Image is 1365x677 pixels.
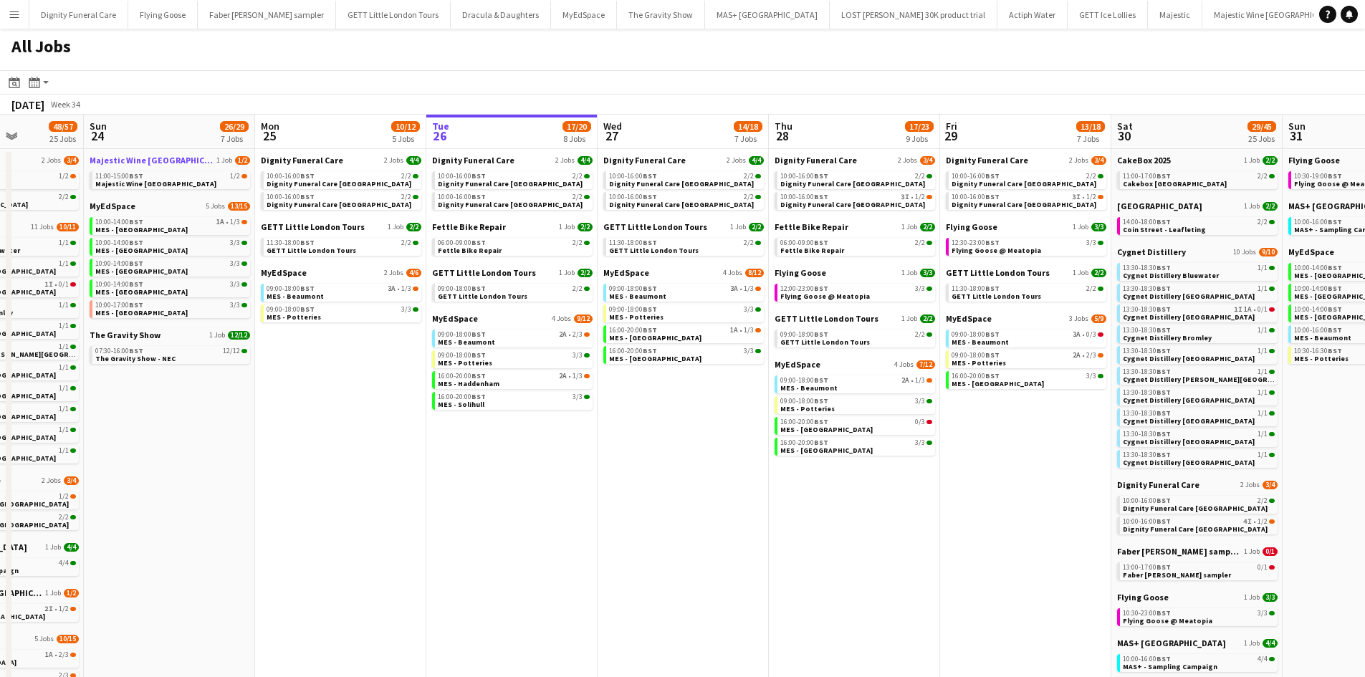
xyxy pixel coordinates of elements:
span: GETT Little London Tours [946,267,1050,278]
span: 10/11 [57,223,79,231]
span: 1 Job [901,223,917,231]
span: Dignity Funeral Care Southampton [609,200,754,209]
span: 1 Job [216,156,232,165]
div: Majestic Wine [GEOGRAPHIC_DATA]1 Job1/211:00-15:00BST1/2Majestic Wine [GEOGRAPHIC_DATA] [90,155,250,201]
a: 14:00-18:00BST2/2Coin Street - Leafleting [1123,217,1275,234]
span: BST [985,284,1000,293]
button: MAS+ [GEOGRAPHIC_DATA] [705,1,830,29]
div: [GEOGRAPHIC_DATA]1 Job2/214:00-18:00BST2/2Coin Street - Leafleting [1117,201,1278,246]
span: Cygnet Distillery Bluewater [1123,271,1219,280]
span: 2/2 [59,193,69,201]
span: GETT Little London Tours [609,246,699,255]
div: Fettle Bike Repair1 Job2/206:00-09:00BST2/2Fettle Bike Repair [432,221,593,267]
a: 10:00-16:00BST2/2Dignity Funeral Care [GEOGRAPHIC_DATA] [609,192,761,208]
span: 3/3 [230,260,240,267]
span: Dignity Funeral Care Aberdeen [952,179,1096,188]
span: BST [1328,171,1342,181]
span: BST [985,171,1000,181]
span: Dignity Funeral Care [946,155,1028,165]
span: Dignity Funeral Care [432,155,514,165]
span: BST [471,284,486,293]
span: 10:00-14:00 [95,239,143,246]
div: Dignity Funeral Care2 Jobs3/410:00-16:00BST2/2Dignity Funeral Care [GEOGRAPHIC_DATA]10:00-16:00BS... [775,155,935,221]
a: 12:30-23:00BST3/3Flying Goose @ Meatopia [952,238,1103,254]
span: 1/2 [230,173,240,180]
span: 2/2 [749,223,764,231]
span: 3/3 [1086,239,1096,246]
a: 10:00-16:00BST2/2Dignity Funeral Care [GEOGRAPHIC_DATA] [609,171,761,188]
span: 11:30-18:00 [609,239,657,246]
a: 10:00-16:00BST2/2Dignity Funeral Care [GEOGRAPHIC_DATA] [438,192,590,208]
span: Dignity Funeral Care Aberdeen [780,179,925,188]
span: Dignity Funeral Care Aberdeen [609,179,754,188]
span: 2 Jobs [384,269,403,277]
span: 10:00-16:00 [952,173,1000,180]
div: Dignity Funeral Care2 Jobs4/410:00-16:00BST2/2Dignity Funeral Care [GEOGRAPHIC_DATA]10:00-16:00BS... [432,155,593,221]
button: Flying Goose [128,1,198,29]
span: 1/1 [1258,285,1268,292]
span: 3A [730,285,738,292]
span: 13:30-18:30 [1123,264,1171,272]
div: Dignity Funeral Care2 Jobs4/410:00-16:00BST2/2Dignity Funeral Care [GEOGRAPHIC_DATA]10:00-16:00BS... [261,155,421,221]
span: 3/3 [1091,223,1106,231]
span: 10:00-14:00 [95,281,143,288]
a: CakeBox 20251 Job2/2 [1117,155,1278,165]
a: Dignity Funeral Care2 Jobs4/4 [261,155,421,165]
span: 2/2 [578,269,593,277]
a: 10:00-14:00BST3/3MES - [GEOGRAPHIC_DATA] [95,259,247,275]
span: Coin Street [1117,201,1202,211]
div: GETT Little London Tours1 Job2/211:30-18:00BST2/2GETT Little London Tours [603,221,764,267]
span: Fettle Bike Repair [780,246,844,255]
span: 10:00-16:00 [780,173,828,180]
span: BST [814,238,828,247]
a: GETT Little London Tours1 Job2/2 [603,221,764,232]
a: MyEdSpace2 Jobs4/6 [261,267,421,278]
span: BST [300,238,315,247]
a: GETT Little London Tours1 Job2/2 [946,267,1106,278]
span: Dignity Funeral Care Southampton [952,200,1096,209]
span: 1/1 [59,260,69,267]
span: 10:00-16:00 [609,193,657,201]
a: 10:00-16:00BST3I•1/2Dignity Funeral Care [GEOGRAPHIC_DATA] [952,192,1103,208]
a: 13:30-18:30BST1/1Cygnet Distillery [GEOGRAPHIC_DATA] [1123,284,1275,300]
a: 09:00-18:00BST3/3MES - Potteries [267,304,418,321]
span: MES - Coventry [95,246,188,255]
span: 10:00-14:00 [95,219,143,226]
a: Cygnet Distillery10 Jobs9/10 [1117,246,1278,257]
span: Dignity Funeral Care [261,155,343,165]
span: BST [985,238,1000,247]
span: 2 Jobs [555,156,575,165]
div: MyEdSpace4 Jobs8/1209:00-18:00BST3A•1/3MES - Beaumont09:00-18:00BST3/3MES - Potteries16:00-20:00B... [603,267,764,367]
div: • [780,193,932,201]
button: Dracula & Daughters [451,1,551,29]
span: Cygnet Distillery Brighton [1123,292,1255,301]
span: 10:00-16:00 [780,193,828,201]
span: 2/2 [1086,173,1096,180]
div: GETT Little London Tours1 Job2/211:30-18:00BST2/2GETT Little London Tours [261,221,421,267]
span: 2/2 [406,223,421,231]
div: CakeBox 20251 Job2/211:00-17:00BST2/2Cakebox [GEOGRAPHIC_DATA] [1117,155,1278,201]
span: Flying Goose @ Meatopia [780,292,870,301]
span: 3/4 [64,156,79,165]
span: Coin Street - Leafleting [1123,225,1206,234]
span: BST [643,192,657,201]
span: GETT Little London Tours [261,221,365,232]
a: Fettle Bike Repair1 Job2/2 [775,221,935,232]
button: LOST [PERSON_NAME] 30K product trial [830,1,997,29]
span: 1/3 [744,285,754,292]
span: Cygnet Distillery [1117,246,1186,257]
a: 11:30-18:00BST2/2GETT Little London Tours [952,284,1103,300]
span: BST [1328,217,1342,226]
span: 1/3 [401,285,411,292]
span: 1 Job [1073,269,1088,277]
span: 10:00-16:00 [438,193,486,201]
span: BST [1156,284,1171,293]
a: GETT Little London Tours1 Job2/2 [261,221,421,232]
span: 11:30-18:00 [952,285,1000,292]
span: BST [129,279,143,289]
span: 10:00-16:00 [952,193,1000,201]
span: 12:30-23:00 [952,239,1000,246]
span: 09:00-18:00 [438,285,486,292]
a: MyEdSpace4 Jobs8/12 [603,267,764,278]
span: BST [300,304,315,314]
